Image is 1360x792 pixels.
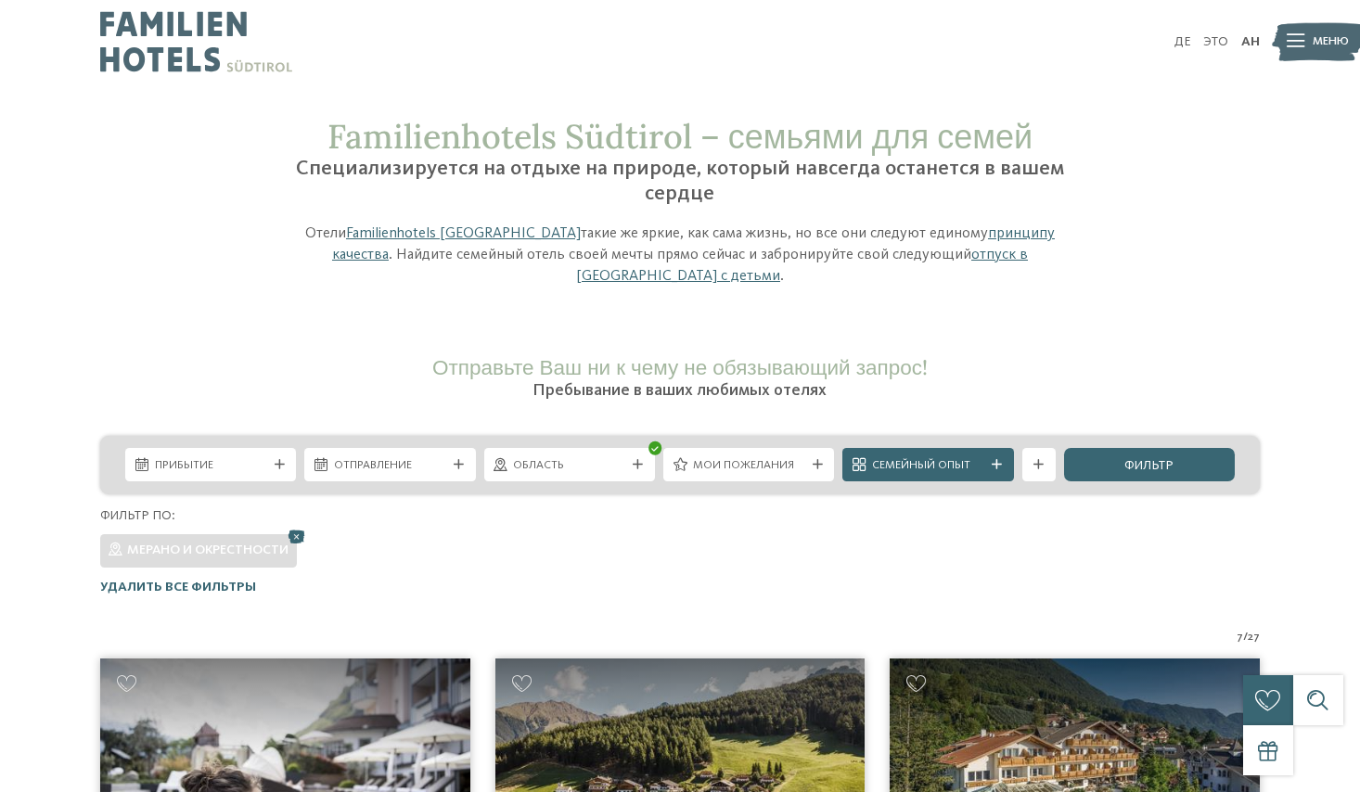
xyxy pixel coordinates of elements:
[532,382,827,399] font: Пребывание в ваших любимых отелях
[576,248,1028,284] a: отпуск в [GEOGRAPHIC_DATA] с детьми
[1241,35,1260,48] a: АН
[305,226,346,241] font: Отели
[693,459,794,471] font: Мои пожелания
[389,248,971,262] font: . Найдите семейный отель своей мечты прямо сейчас и забронируйте свой следующий
[100,581,256,594] font: Удалить все фильтры
[432,353,928,380] font: Отправьте Ваш ни к чему не обязывающий запрос!
[872,459,970,471] font: Семейный опыт
[513,459,564,471] font: Область
[327,115,1033,158] font: Familienhotels Südtirol – семьями для семей
[1313,35,1349,47] font: Меню
[334,459,412,471] font: Отправление
[346,226,581,241] a: Familienhotels [GEOGRAPHIC_DATA]
[1237,631,1243,643] font: 7
[127,543,289,556] font: Мерано и окрестности
[1248,631,1260,643] font: 27
[1203,35,1228,48] a: ЭТО
[780,269,784,284] font: .
[1243,631,1248,643] font: /
[581,226,988,241] font: такие же яркие, как сама жизнь, но все они следуют единому
[1124,459,1174,472] font: фильтр
[296,159,1064,204] font: Специализируется на отдыхе на природе, который навсегда останется в вашем сердце
[1174,35,1191,48] a: ДЕ
[100,509,175,522] font: Фильтр по:
[155,459,213,471] font: Прибытие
